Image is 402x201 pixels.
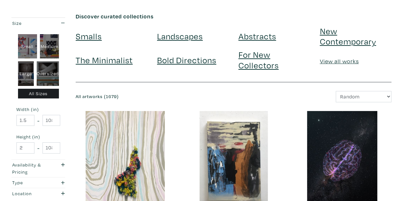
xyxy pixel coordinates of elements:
a: Abstracts [238,30,276,42]
a: The Minimalist [76,54,133,65]
div: Large [18,61,34,86]
small: Width (in) [16,107,60,112]
a: Bold Directions [157,54,216,65]
a: For New Collectors [238,49,279,70]
button: Availability & Pricing [11,160,66,177]
span: - [37,144,40,152]
div: Oversized [37,61,59,86]
span: - [37,116,40,125]
a: View all works [320,57,359,65]
div: Location [12,190,49,197]
a: New Contemporary [320,25,376,47]
button: Type [11,177,66,188]
button: Size [11,18,66,28]
div: Type [12,179,49,186]
div: All Sizes [18,89,59,99]
h6: All artworks (1679) [76,94,229,99]
div: Size [12,20,49,27]
h6: Discover curated collections [76,13,391,20]
a: Landscapes [157,30,203,42]
button: Location [11,188,66,199]
div: Small [18,34,37,59]
small: Height (in) [16,135,60,139]
div: Medium [40,34,59,59]
a: Smalls [76,30,102,42]
div: Availability & Pricing [12,161,49,175]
